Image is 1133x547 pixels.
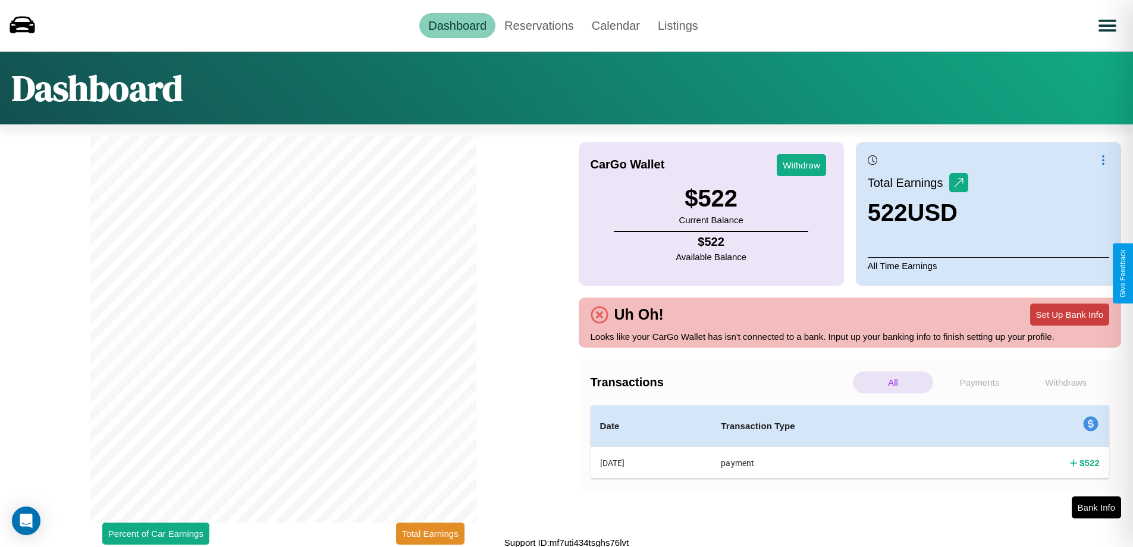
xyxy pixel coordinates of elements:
[679,185,743,212] h3: $ 522
[1091,9,1124,42] button: Open menu
[721,419,959,433] h4: Transaction Type
[591,405,1110,479] table: simple table
[495,13,583,38] a: Reservations
[939,371,1019,393] p: Payments
[679,212,743,228] p: Current Balance
[1079,457,1100,469] h4: $ 522
[676,235,746,249] h4: $ 522
[591,329,1110,345] p: Looks like your CarGo Wallet has isn't connected to a bank. Input up your banking info to finish ...
[102,523,209,545] button: Percent of Car Earnings
[1119,249,1127,298] div: Give Feedback
[777,154,826,176] button: Withdraw
[12,64,183,112] h1: Dashboard
[600,419,702,433] h4: Date
[1072,496,1121,518] button: Bank Info
[591,158,665,171] h4: CarGo Wallet
[591,447,712,479] th: [DATE]
[396,523,465,545] button: Total Earnings
[591,376,850,389] h4: Transactions
[12,507,40,535] div: Open Intercom Messenger
[676,249,746,265] p: Available Balance
[711,447,968,479] th: payment
[868,199,968,226] h3: 522 USD
[419,13,495,38] a: Dashboard
[583,13,649,38] a: Calendar
[868,172,949,193] p: Total Earnings
[868,257,1109,274] p: All Time Earnings
[608,306,670,323] h4: Uh Oh!
[649,13,707,38] a: Listings
[853,371,933,393] p: All
[1026,371,1106,393] p: Withdraws
[1030,304,1109,326] button: Set Up Bank Info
